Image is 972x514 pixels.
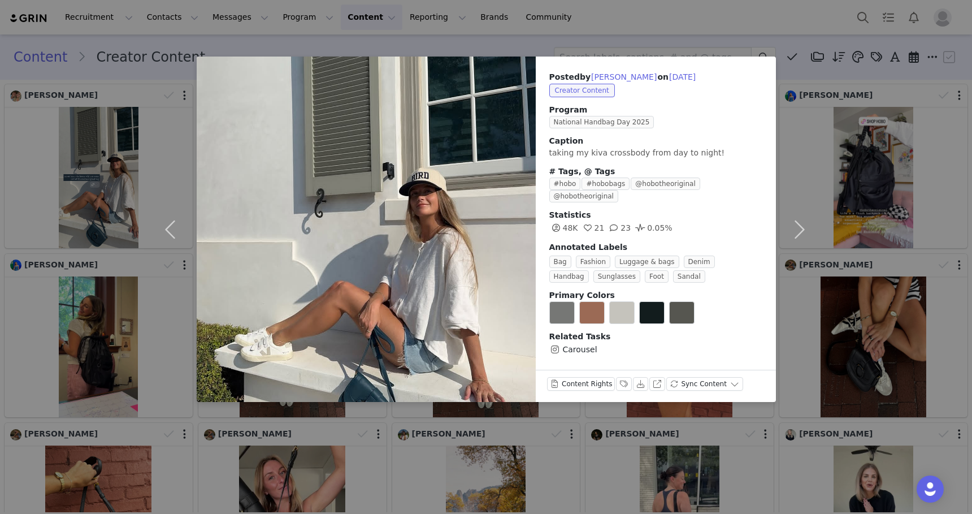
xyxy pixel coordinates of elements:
button: [PERSON_NAME] [591,70,657,84]
span: Statistics [549,210,591,219]
span: Program [549,104,762,116]
span: Handbag [549,270,589,283]
span: Foot [645,270,669,283]
button: [DATE] [669,70,696,84]
div: Open Intercom Messenger [917,476,944,503]
span: Caption [549,136,584,145]
span: Primary Colors [549,291,615,300]
span: Bag [549,256,571,268]
span: @hobotheoriginal [631,178,700,190]
span: Creator Content [549,84,615,97]
span: by [580,72,657,81]
span: Sunglasses [593,270,640,283]
span: 48K [549,223,578,232]
span: Posted on [549,72,697,81]
span: taking my kiva crossbody from day to night! [549,148,725,157]
span: Annotated Labels [549,243,628,252]
a: National Handbag Day 2025 [549,117,659,126]
span: #hobobags [582,178,630,190]
span: 23 [607,223,631,232]
span: @hobotheoriginal [549,190,618,202]
span: 0.05% [633,223,672,232]
span: 21 [581,223,605,232]
span: Carousel [563,344,597,356]
span: National Handbag Day 2025 [549,116,654,128]
span: #hobo [549,178,581,190]
span: Fashion [576,256,610,268]
button: Sync Content [666,377,743,391]
span: # Tags, @ Tags [549,167,615,176]
span: Denim [684,256,715,268]
span: Sandal [673,270,705,283]
button: Content Rights [547,377,615,391]
span: Related Tasks [549,332,611,341]
span: Luggage & bags [615,256,679,268]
